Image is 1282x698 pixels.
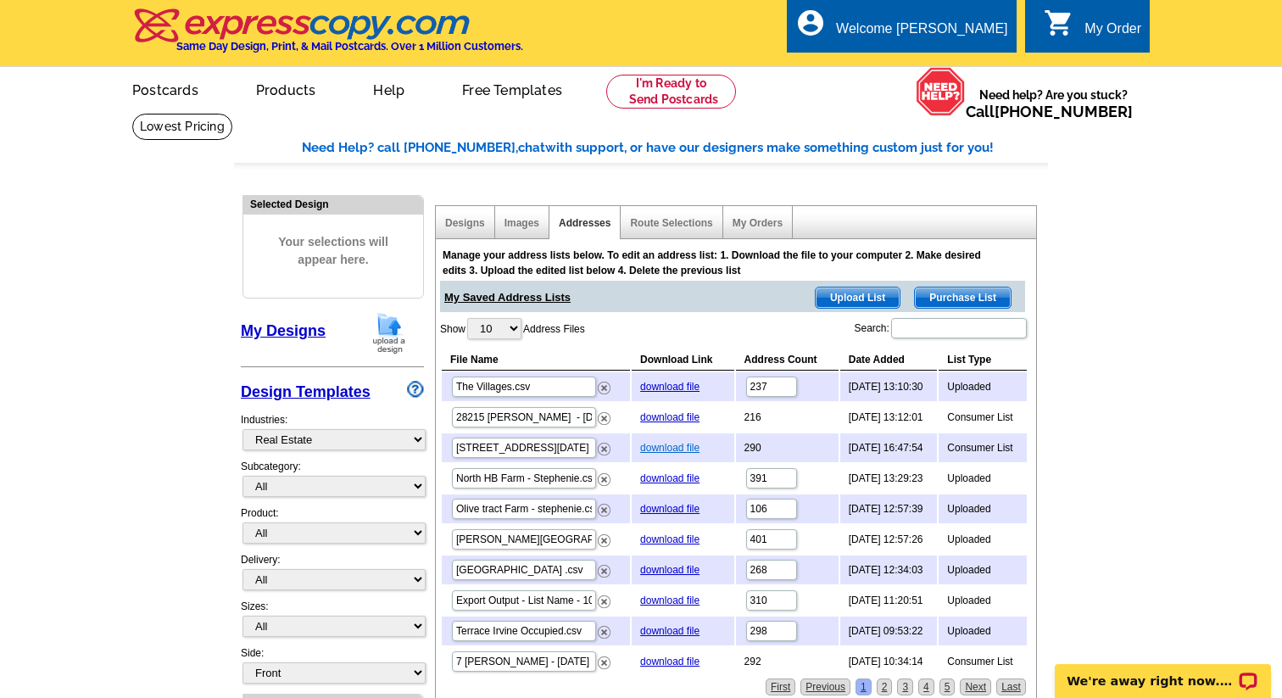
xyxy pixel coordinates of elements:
a: 5 [939,678,956,695]
a: download file [640,564,700,576]
select: ShowAddress Files [467,318,521,339]
td: Consumer List [939,647,1027,676]
div: My Order [1084,21,1141,45]
td: [DATE] 12:57:39 [840,494,938,523]
a: Route Selections [630,217,712,229]
a: download file [640,411,700,423]
a: download file [640,381,700,393]
a: Products [229,69,343,109]
img: delete.png [598,534,610,547]
a: Designs [445,217,485,229]
td: 290 [736,433,839,462]
a: My Orders [733,217,783,229]
input: Search: [891,318,1027,338]
td: [DATE] 10:34:14 [840,647,938,676]
span: My Saved Address Lists [444,281,571,306]
a: 2 [877,678,893,695]
i: shopping_cart [1044,8,1074,38]
span: Your selections will appear here. [256,216,410,286]
a: download file [640,595,700,606]
img: help [916,67,966,116]
a: Remove this list [598,623,610,634]
img: delete.png [598,626,610,639]
div: Delivery: [241,552,424,599]
a: download file [640,656,700,667]
div: Manage your address lists below. To edit an address list: 1. Download the file to your computer 2... [443,248,994,278]
img: delete.png [598,656,610,669]
td: [DATE] 13:10:30 [840,372,938,401]
a: Previous [800,678,850,695]
td: Uploaded [939,617,1027,645]
a: [PHONE_NUMBER] [995,103,1133,120]
a: Remove this list [598,470,610,482]
div: Selected Design [243,196,423,212]
i: account_circle [795,8,826,38]
a: Remove this list [598,500,610,512]
th: Date Added [840,349,938,371]
td: Uploaded [939,464,1027,493]
th: Address Count [736,349,839,371]
label: Search: [854,316,1028,340]
label: Show Address Files [440,316,585,341]
td: Uploaded [939,586,1027,615]
img: delete.png [598,595,610,608]
td: [DATE] 09:53:22 [840,617,938,645]
th: List Type [939,349,1027,371]
a: Help [346,69,432,109]
a: Remove this list [598,561,610,573]
span: Need help? Are you stuck? [966,87,1141,120]
a: Remove this list [598,409,610,421]
td: [DATE] 12:34:03 [840,556,938,584]
div: Side: [241,645,424,685]
td: Uploaded [939,556,1027,584]
a: download file [640,503,700,515]
td: [DATE] 11:20:51 [840,586,938,615]
a: Free Templates [435,69,589,109]
a: download file [640,442,700,454]
img: upload-design [367,311,411,355]
a: Images [504,217,539,229]
th: Download Link [632,349,733,371]
td: [DATE] 16:47:54 [840,433,938,462]
div: Industries: [241,404,424,459]
td: Uploaded [939,372,1027,401]
span: Call [966,103,1133,120]
span: Purchase List [915,288,1011,308]
img: delete.png [598,412,610,425]
a: 4 [918,678,934,695]
td: Uploaded [939,525,1027,554]
div: Welcome [PERSON_NAME] [836,21,1007,45]
a: 3 [897,678,913,695]
td: 292 [736,647,839,676]
img: delete.png [598,565,610,578]
a: shopping_cart My Order [1044,19,1141,40]
a: download file [640,472,700,484]
td: [DATE] 13:29:23 [840,464,938,493]
td: [DATE] 12:57:26 [840,525,938,554]
a: Remove this list [598,653,610,665]
a: 1 [856,678,872,695]
a: Last [996,678,1026,695]
img: delete.png [598,382,610,394]
a: Addresses [559,217,610,229]
div: Sizes: [241,599,424,645]
a: Remove this list [598,439,610,451]
td: 216 [736,403,839,432]
a: Same Day Design, Print, & Mail Postcards. Over 1 Million Customers. [132,20,523,53]
h4: Same Day Design, Print, & Mail Postcards. Over 1 Million Customers. [176,40,523,53]
span: chat [518,140,545,155]
a: Remove this list [598,592,610,604]
a: Remove this list [598,378,610,390]
td: Consumer List [939,403,1027,432]
td: [DATE] 13:12:01 [840,403,938,432]
span: Upload List [816,288,900,308]
td: Uploaded [939,494,1027,523]
td: Consumer List [939,433,1027,462]
th: File Name [442,349,630,371]
img: design-wizard-help-icon.png [407,381,424,398]
a: Postcards [105,69,226,109]
a: Design Templates [241,383,371,400]
img: delete.png [598,443,610,455]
